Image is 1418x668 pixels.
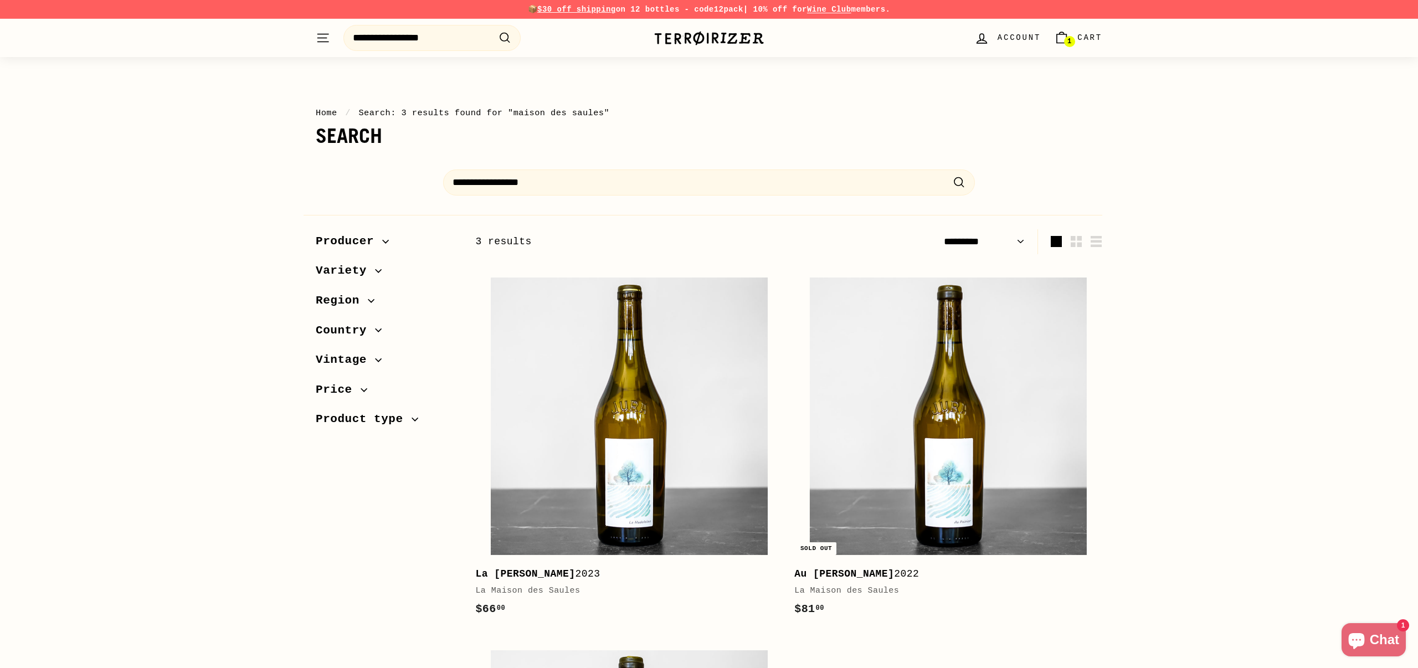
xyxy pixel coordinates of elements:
[1338,623,1409,659] inbox-online-store-chat: Shopify online store chat
[316,259,458,289] button: Variety
[794,603,824,615] span: $81
[714,5,743,14] strong: 12pack
[1067,38,1071,45] span: 1
[316,108,337,118] a: Home
[998,32,1041,44] span: Account
[316,348,458,378] button: Vintage
[1047,22,1109,54] a: Cart
[475,584,772,598] div: La Maison des Saules
[1077,32,1102,44] span: Cart
[316,381,361,399] span: Price
[794,584,1091,598] div: La Maison des Saules
[968,22,1047,54] a: Account
[794,568,894,579] b: Au [PERSON_NAME]
[316,351,375,369] span: Vintage
[475,263,783,630] a: La [PERSON_NAME]2023La Maison des Saules
[342,108,353,118] span: /
[316,321,375,340] span: Country
[316,407,458,437] button: Product type
[316,106,1102,120] nav: breadcrumbs
[316,125,1102,147] h1: Search
[316,232,382,251] span: Producer
[358,108,609,118] span: Search: 3 results found for "maison des saules"
[796,542,836,555] div: Sold out
[816,604,824,612] sup: 00
[316,261,375,280] span: Variety
[807,5,851,14] a: Wine Club
[537,5,616,14] span: $30 off shipping
[316,410,412,429] span: Product type
[316,378,458,408] button: Price
[475,234,789,250] div: 3 results
[794,263,1102,630] a: Sold out Au [PERSON_NAME]2022La Maison des Saules
[316,318,458,348] button: Country
[316,289,458,318] button: Region
[316,291,368,310] span: Region
[475,566,772,582] div: 2023
[794,566,1091,582] div: 2022
[475,568,575,579] b: La [PERSON_NAME]
[497,604,505,612] sup: 00
[316,229,458,259] button: Producer
[316,3,1102,16] p: 📦 on 12 bottles - code | 10% off for members.
[475,603,505,615] span: $66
